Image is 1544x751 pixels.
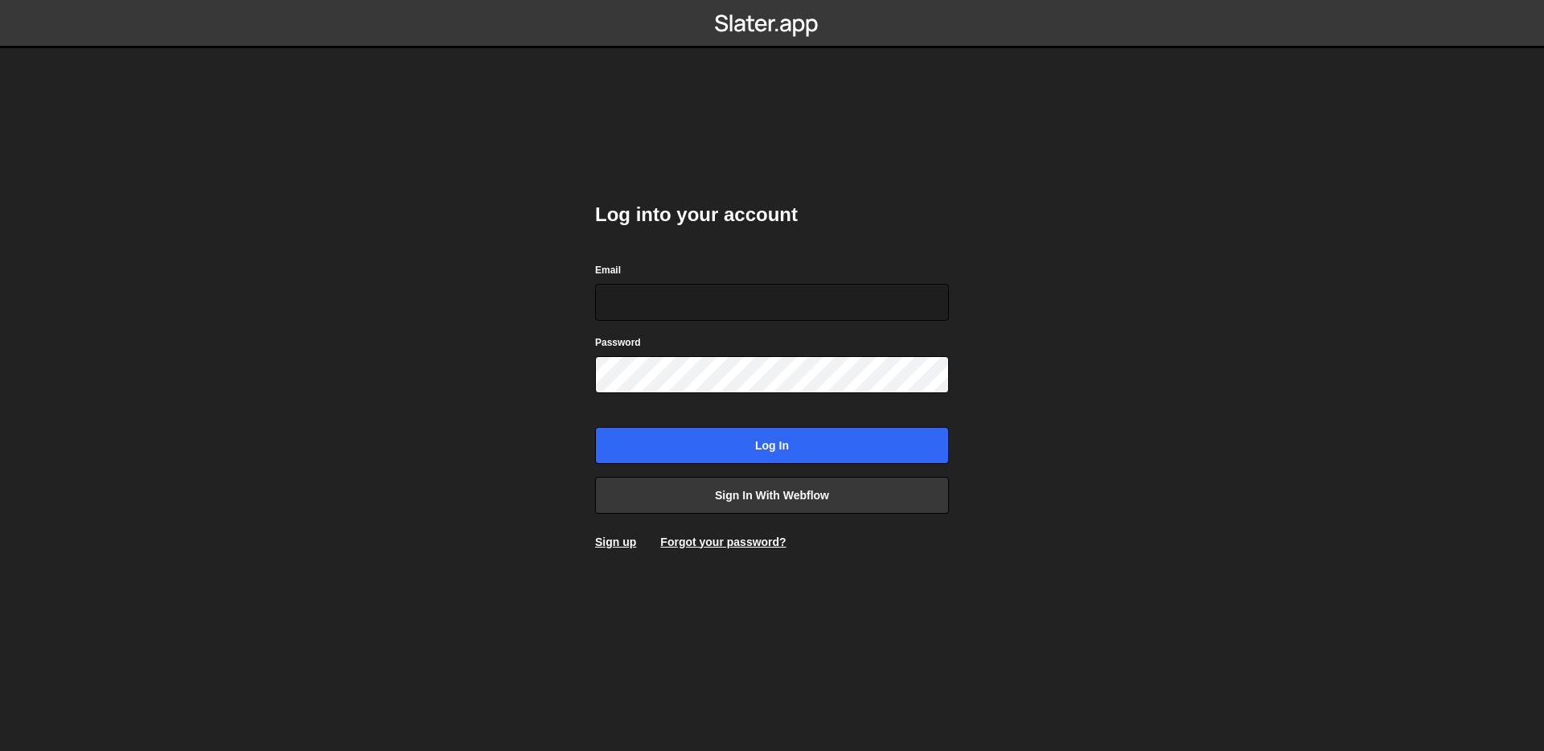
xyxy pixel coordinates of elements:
[595,536,636,548] a: Sign up
[595,202,949,228] h2: Log into your account
[660,536,786,548] a: Forgot your password?
[595,334,641,351] label: Password
[595,427,949,464] input: Log in
[595,477,949,514] a: Sign in with Webflow
[595,262,621,278] label: Email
